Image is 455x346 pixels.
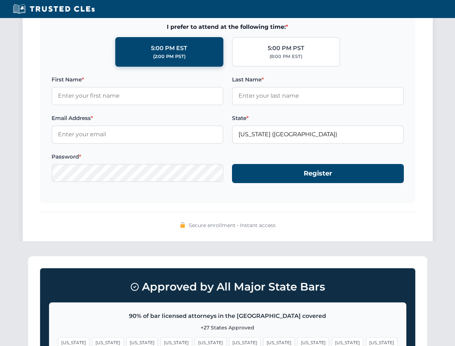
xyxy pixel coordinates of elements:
[52,152,223,161] label: Password
[268,44,304,53] div: 5:00 PM PST
[232,125,404,143] input: Florida (FL)
[151,44,187,53] div: 5:00 PM EST
[49,277,406,297] h3: Approved by All Major State Bars
[52,75,223,84] label: First Name
[232,87,404,105] input: Enter your last name
[11,4,97,14] img: Trusted CLEs
[189,221,276,229] span: Secure enrollment • Instant access
[52,125,223,143] input: Enter your email
[153,53,186,60] div: (2:00 PM PST)
[58,311,397,321] p: 90% of bar licensed attorneys in the [GEOGRAPHIC_DATA] covered
[52,87,223,105] input: Enter your first name
[52,114,223,123] label: Email Address
[232,114,404,123] label: State
[52,22,404,32] span: I prefer to attend at the following time:
[58,324,397,332] p: +27 States Approved
[269,53,302,60] div: (8:00 PM EST)
[232,75,404,84] label: Last Name
[180,222,186,228] img: 🔒
[232,164,404,183] button: Register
